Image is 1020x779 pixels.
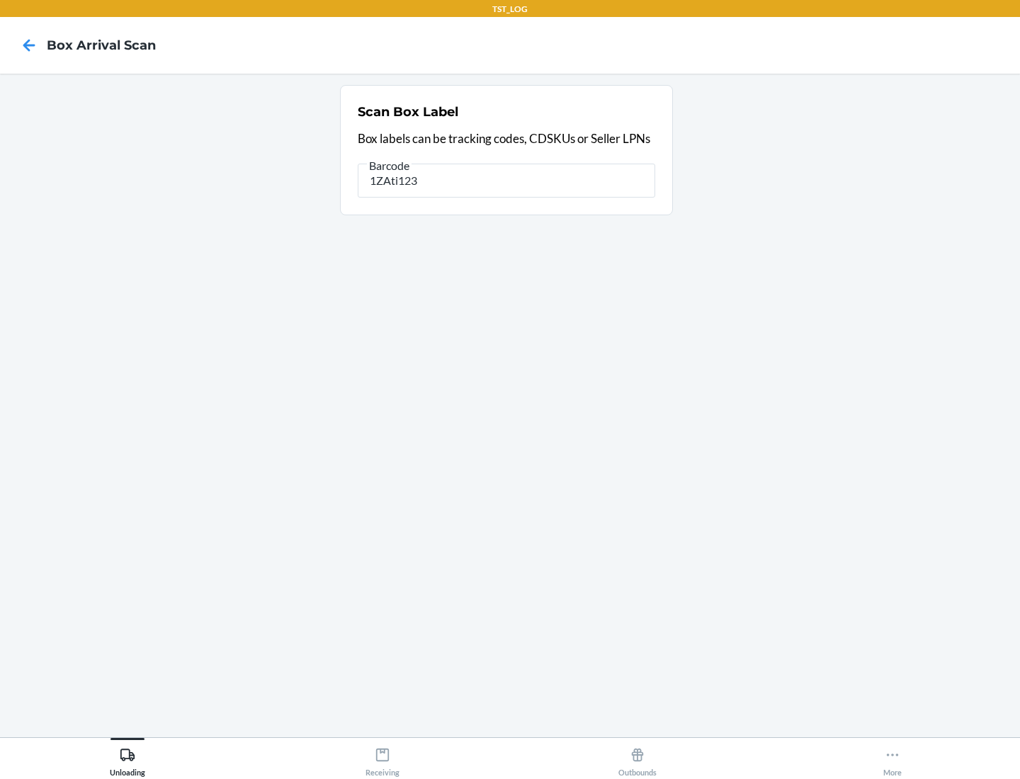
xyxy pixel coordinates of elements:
[492,3,528,16] p: TST_LOG
[358,164,655,198] input: Barcode
[358,103,458,121] h2: Scan Box Label
[367,159,412,173] span: Barcode
[883,741,902,777] div: More
[47,36,156,55] h4: Box Arrival Scan
[110,741,145,777] div: Unloading
[618,741,657,777] div: Outbounds
[365,741,399,777] div: Receiving
[510,738,765,777] button: Outbounds
[358,130,655,148] p: Box labels can be tracking codes, CDSKUs or Seller LPNs
[765,738,1020,777] button: More
[255,738,510,777] button: Receiving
